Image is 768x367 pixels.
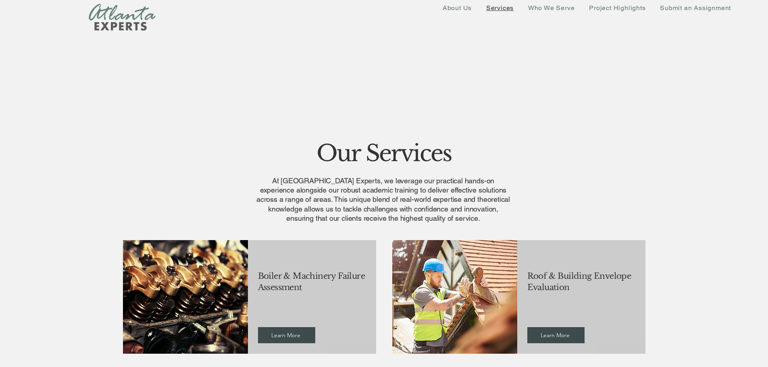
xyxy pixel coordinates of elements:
[258,327,315,343] a: Learn More
[527,327,585,343] a: Learn More
[316,139,451,167] span: Our Services
[483,73,582,97] span: Comprehensive solutions to complex problems
[660,4,731,12] span: Submit an Assignment
[256,176,510,223] span: At [GEOGRAPHIC_DATA] Experts, we leverage our practical hands-on experience alongside our robust ...
[589,4,645,12] span: Project Highlights
[89,4,156,31] img: New Logo Transparent Background_edited.png
[258,271,365,292] span: Boiler & Machinery Failure Assessment
[541,332,570,339] span: Learn More
[527,271,631,292] span: Roof & Building Envelope Evaluation
[528,4,575,12] span: Who We Serve
[443,4,472,12] span: About Us
[486,4,514,12] span: Services
[271,332,300,339] span: Learn More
